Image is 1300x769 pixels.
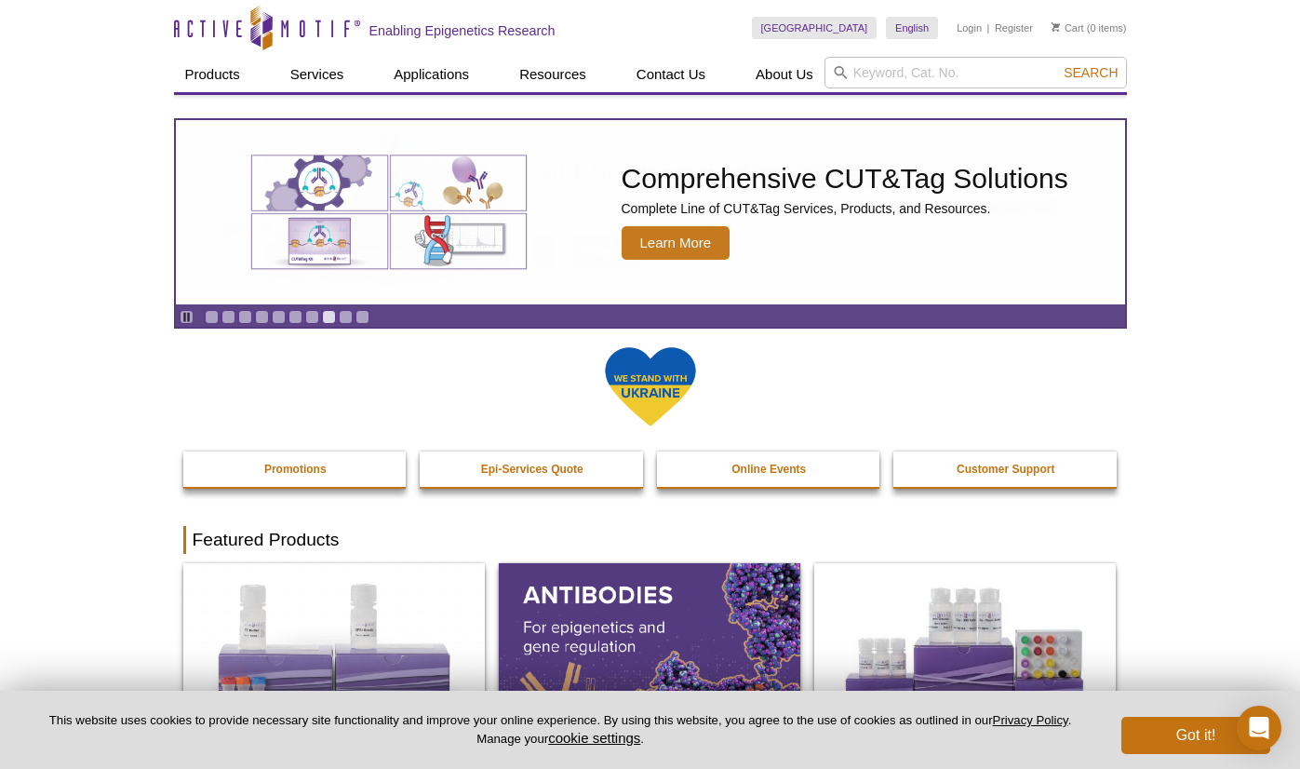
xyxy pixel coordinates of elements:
a: [GEOGRAPHIC_DATA] [752,17,878,39]
a: Go to slide 2 [221,310,235,324]
a: Go to slide 3 [238,310,252,324]
a: Go to slide 6 [288,310,302,324]
li: (0 items) [1052,17,1127,39]
a: Epi-Services Quote [420,452,645,487]
img: DNA Library Prep Kit for Illumina [183,563,485,746]
a: Go to slide 1 [205,310,219,324]
a: Cart [1052,21,1084,34]
img: We Stand With Ukraine [604,345,697,428]
a: Privacy Policy [993,713,1068,727]
p: Complete Line of CUT&Tag Services, Products, and Resources. [622,200,1068,217]
span: Search [1064,65,1118,80]
input: Keyword, Cat. No. [824,57,1127,88]
a: Online Events [657,452,882,487]
a: Go to slide 10 [355,310,369,324]
a: Go to slide 8 [322,310,336,324]
p: This website uses cookies to provide necessary site functionality and improve your online experie... [30,712,1091,748]
strong: Customer Support [957,463,1054,476]
a: Login [957,21,982,34]
button: Got it! [1121,717,1270,754]
a: Toggle autoplay [180,310,194,324]
li: | [987,17,990,39]
a: Resources [508,57,597,92]
img: Various genetic charts and diagrams. [249,154,529,271]
article: Comprehensive CUT&Tag Solutions [176,120,1125,304]
a: Products [174,57,251,92]
a: Go to slide 4 [255,310,269,324]
a: Go to slide 7 [305,310,319,324]
button: cookie settings [548,730,640,746]
div: Open Intercom Messenger [1237,706,1281,750]
strong: Online Events [731,463,806,476]
a: Go to slide 9 [339,310,353,324]
a: Go to slide 5 [272,310,286,324]
a: Applications [382,57,480,92]
span: Learn More [622,226,730,260]
img: All Antibodies [499,563,800,746]
button: Search [1058,64,1123,81]
a: English [886,17,938,39]
h2: Comprehensive CUT&Tag Solutions [622,165,1068,193]
a: Customer Support [893,452,1119,487]
strong: Promotions [264,463,327,476]
img: CUT&Tag-IT® Express Assay Kit [814,563,1116,746]
a: Various genetic charts and diagrams. Comprehensive CUT&Tag Solutions Complete Line of CUT&Tag Ser... [176,120,1125,304]
h2: Enabling Epigenetics Research [369,22,556,39]
a: About Us [744,57,824,92]
h2: Featured Products [183,526,1118,554]
a: Promotions [183,452,409,487]
a: Contact Us [625,57,717,92]
a: Register [995,21,1033,34]
a: Services [279,57,355,92]
img: Your Cart [1052,22,1060,32]
strong: Epi-Services Quote [481,463,583,476]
